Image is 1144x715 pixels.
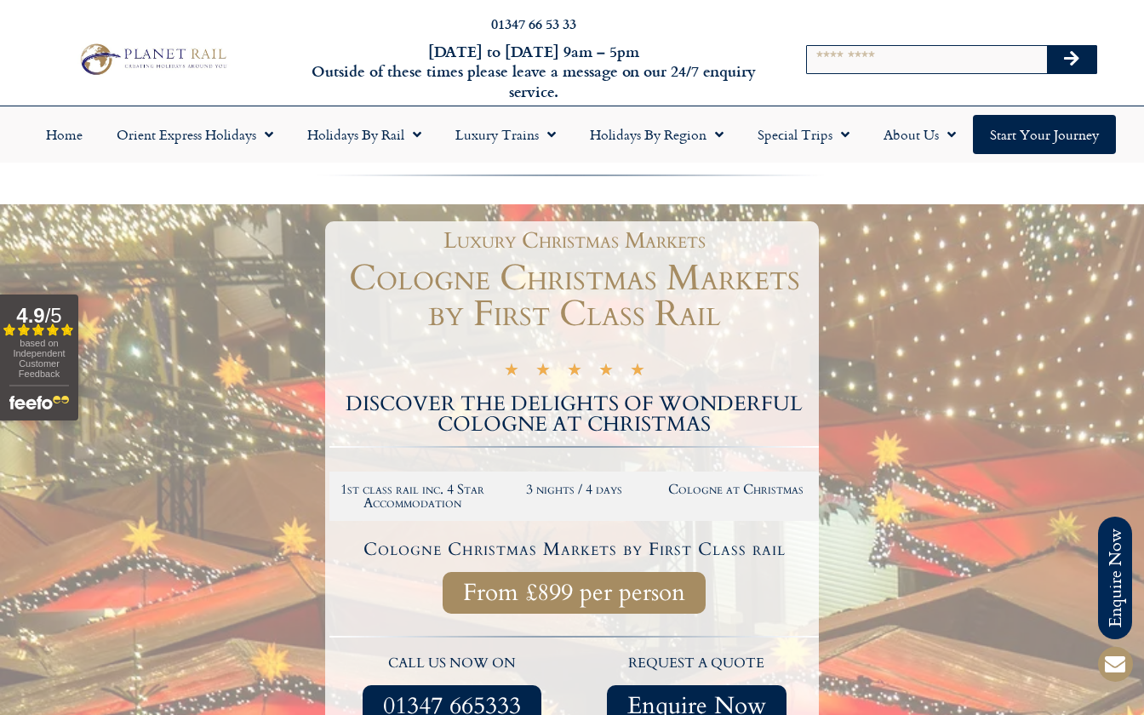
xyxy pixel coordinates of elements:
h1: Cologne Christmas Markets by First Class Rail [329,260,819,332]
p: request a quote [583,653,811,675]
i: ★ [630,363,645,382]
img: Planet Rail Train Holidays Logo [74,40,230,78]
h2: 3 nights / 4 days [502,483,647,496]
i: ★ [567,363,582,382]
h2: 1st class rail inc. 4 Star Accommodation [340,483,485,510]
a: Orient Express Holidays [100,115,290,154]
a: From £899 per person [443,572,706,614]
p: call us now on [338,653,566,675]
h4: Cologne Christmas Markets by First Class rail [332,541,816,558]
a: Home [29,115,100,154]
a: About Us [867,115,973,154]
h1: Luxury Christmas Markets [338,230,810,252]
i: ★ [504,363,519,382]
i: ★ [535,363,551,382]
div: 5/5 [504,360,645,382]
h2: Cologne at Christmas [663,483,808,496]
button: Search [1047,46,1096,73]
h6: [DATE] to [DATE] 9am – 5pm Outside of these times please leave a message on our 24/7 enquiry serv... [309,42,758,101]
nav: Menu [9,115,1135,154]
a: 01347 66 53 33 [491,14,576,33]
a: Special Trips [741,115,867,154]
span: From £899 per person [463,582,685,603]
h2: DISCOVER THE DELIGHTS OF WONDERFUL COLOGNE AT CHRISTMAS [329,394,819,435]
a: Start your Journey [973,115,1116,154]
i: ★ [598,363,614,382]
a: Holidays by Rail [290,115,438,154]
a: Holidays by Region [573,115,741,154]
a: Luxury Trains [438,115,573,154]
